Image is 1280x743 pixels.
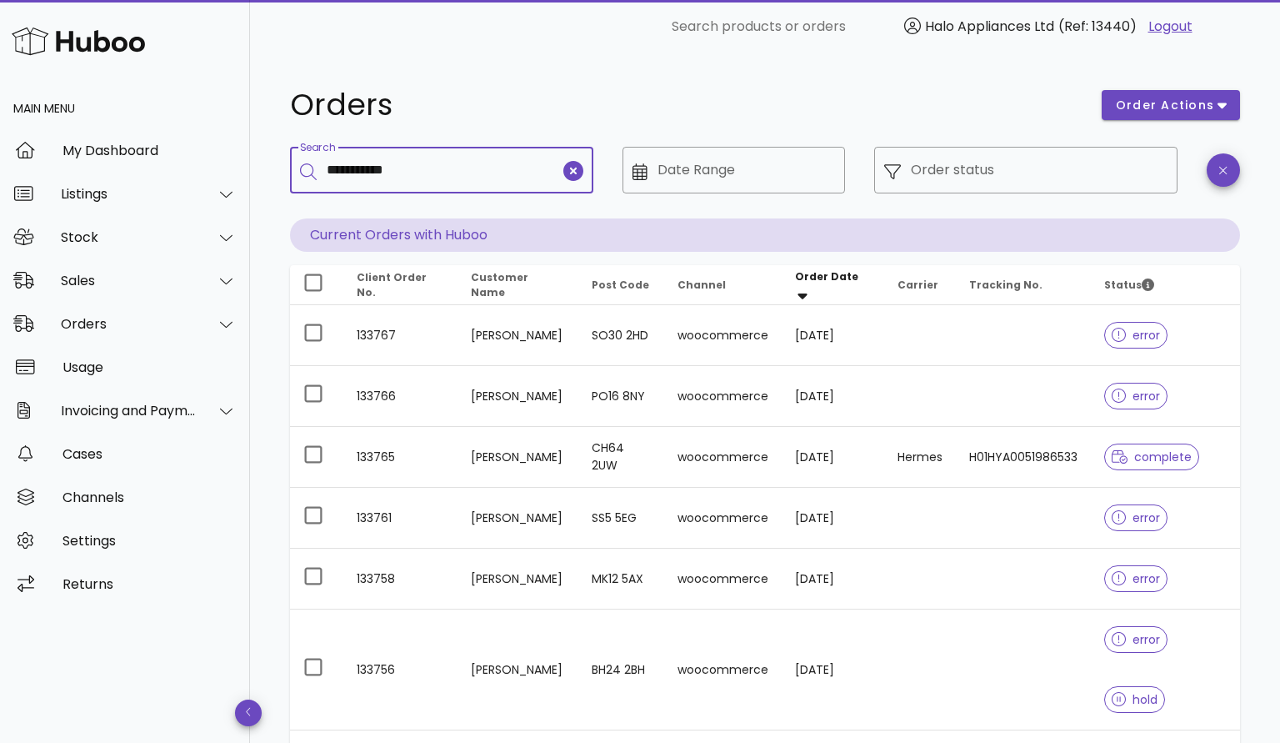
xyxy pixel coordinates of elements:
span: order actions [1115,97,1215,114]
td: 133765 [343,427,457,488]
td: CH64 2UW [578,427,664,488]
label: Search [300,142,335,154]
td: [PERSON_NAME] [457,305,578,366]
span: Customer Name [471,270,528,299]
span: Channel [677,278,726,292]
td: [PERSON_NAME] [457,427,578,488]
span: error [1112,329,1161,341]
td: woocommerce [664,610,782,730]
span: complete [1112,451,1192,463]
div: Invoicing and Payments [61,403,197,419]
td: [DATE] [782,366,883,427]
td: 133766 [343,366,457,427]
span: Halo Appliances Ltd [925,17,1054,36]
th: Client Order No. [343,265,457,305]
td: SO30 2HD [578,305,664,366]
td: [PERSON_NAME] [457,610,578,730]
td: MK12 5AX [578,549,664,610]
span: Client Order No. [357,270,427,299]
div: Returns [62,576,237,592]
div: My Dashboard [62,143,237,158]
td: [DATE] [782,305,883,366]
p: Current Orders with Huboo [290,218,1240,252]
td: [DATE] [782,610,883,730]
td: woocommerce [664,366,782,427]
td: H01HYA0051986533 [956,427,1091,488]
td: woocommerce [664,549,782,610]
div: Cases [62,446,237,462]
td: PO16 8NY [578,366,664,427]
span: error [1112,634,1161,645]
td: Hermes [884,427,956,488]
th: Carrier [884,265,956,305]
span: error [1112,512,1161,524]
td: SS5 5EG [578,488,664,549]
td: 133761 [343,488,457,549]
span: Tracking No. [969,278,1042,292]
td: [PERSON_NAME] [457,549,578,610]
button: order actions [1102,90,1240,120]
h1: Orders [290,90,1082,120]
td: woocommerce [664,305,782,366]
th: Channel [664,265,782,305]
td: [DATE] [782,427,883,488]
button: clear icon [563,161,583,181]
td: 133767 [343,305,457,366]
th: Status [1091,265,1240,305]
div: Sales [61,273,197,289]
td: [PERSON_NAME] [457,488,578,549]
td: [DATE] [782,549,883,610]
td: 133758 [343,549,457,610]
div: Stock [61,229,197,245]
span: Order Date [795,269,858,284]
span: Carrier [897,278,938,292]
td: BH24 2BH [578,610,664,730]
td: woocommerce [664,488,782,549]
div: Settings [62,533,237,549]
span: (Ref: 13440) [1058,17,1137,36]
th: Order Date: Sorted descending. Activate to remove sorting. [782,265,883,305]
td: 133756 [343,610,457,730]
a: Logout [1148,17,1192,37]
div: Channels [62,489,237,505]
span: Status [1104,278,1154,292]
span: error [1112,390,1161,402]
td: woocommerce [664,427,782,488]
th: Customer Name [457,265,578,305]
span: hold [1112,694,1158,705]
td: [PERSON_NAME] [457,366,578,427]
div: Orders [61,316,197,332]
th: Post Code [578,265,664,305]
div: Usage [62,359,237,375]
span: Post Code [592,278,649,292]
td: [DATE] [782,488,883,549]
span: error [1112,573,1161,585]
img: Huboo Logo [12,23,145,59]
div: Listings [61,186,197,202]
th: Tracking No. [956,265,1091,305]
